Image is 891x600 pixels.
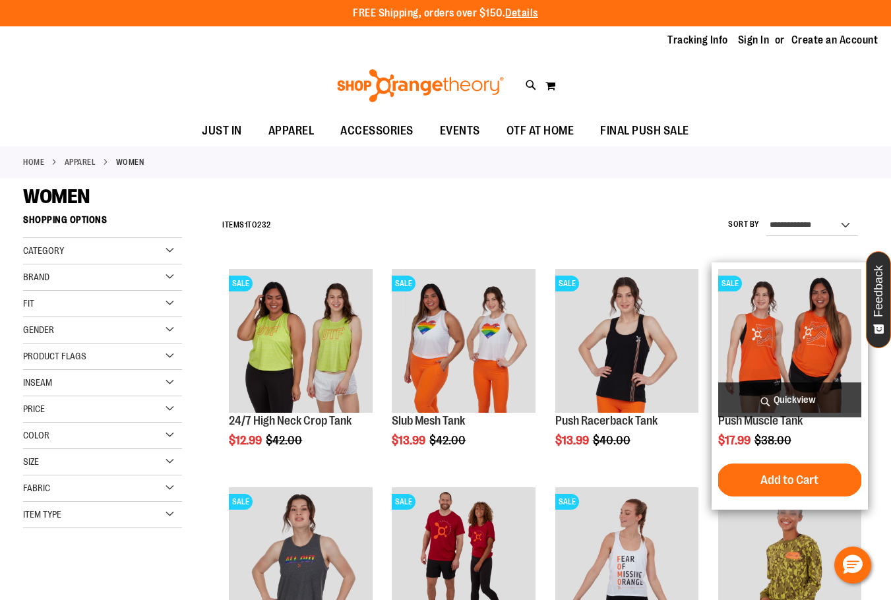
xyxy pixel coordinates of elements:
div: product [549,262,705,481]
span: $38.00 [754,434,793,447]
span: Color [23,430,49,440]
a: 24/7 High Neck Crop Tank [229,414,352,427]
span: $13.99 [392,434,427,447]
a: Quickview [718,382,861,417]
a: Tracking Info [667,33,728,47]
span: SALE [555,276,579,291]
div: product [712,262,868,510]
p: FREE Shipping, orders over $150. [353,6,538,21]
span: 1 [245,220,248,229]
img: Product image for 24/7 High Neck Crop Tank [229,269,372,412]
span: $13.99 [555,434,591,447]
span: Product Flags [23,351,86,361]
h2: Items to [222,215,271,235]
a: Push Racerback Tank [555,414,658,427]
span: SALE [392,494,415,510]
span: SALE [718,276,742,291]
span: Price [23,404,45,414]
span: SALE [555,494,579,510]
a: EVENTS [427,116,493,146]
a: Push Muscle Tank [718,414,803,427]
button: Feedback - Show survey [866,251,891,348]
span: Fabric [23,483,50,493]
span: $12.99 [229,434,264,447]
strong: Shopping Options [23,208,182,238]
a: Sign In [738,33,770,47]
span: FINAL PUSH SALE [600,116,689,146]
img: Product image for Push Racerback Tank [555,269,698,412]
strong: WOMEN [116,156,144,168]
span: OTF AT HOME [507,116,574,146]
span: SALE [229,494,253,510]
a: Slub Mesh Tank [392,414,465,427]
span: Brand [23,272,49,282]
img: Product image for Push Muscle Tank [718,269,861,412]
a: Product image for Slub Mesh TankSALE [392,269,535,414]
span: $17.99 [718,434,753,447]
span: $42.00 [429,434,468,447]
a: Home [23,156,44,168]
a: Product image for 24/7 High Neck Crop TankSALE [229,269,372,414]
span: APPAREL [268,116,315,146]
a: FINAL PUSH SALE [587,116,702,146]
a: OTF AT HOME [493,116,588,146]
div: product [385,262,541,481]
span: Size [23,456,39,467]
label: Sort By [728,219,760,230]
a: Details [505,7,538,19]
a: Product image for Push Racerback TankSALE [555,269,698,414]
span: Item Type [23,509,61,520]
img: Product image for Slub Mesh Tank [392,269,535,412]
a: Product image for Push Muscle TankSALE [718,269,861,414]
button: Hello, have a question? Let’s chat. [834,547,871,584]
span: ACCESSORIES [340,116,414,146]
span: Gender [23,324,54,335]
span: 232 [257,220,271,229]
span: JUST IN [202,116,242,146]
span: SALE [229,276,253,291]
span: Fit [23,298,34,309]
img: Shop Orangetheory [335,69,506,102]
span: Inseam [23,377,52,388]
button: Add to Cart [717,464,862,496]
a: APPAREL [255,116,328,146]
a: Create an Account [791,33,878,47]
div: product [222,262,379,481]
a: JUST IN [189,116,255,146]
span: EVENTS [440,116,480,146]
a: ACCESSORIES [327,116,427,146]
a: APPAREL [65,156,96,168]
span: $42.00 [266,434,304,447]
span: Add to Cart [760,473,818,487]
span: Feedback [873,265,885,317]
span: Category [23,245,64,256]
span: SALE [392,276,415,291]
span: $40.00 [593,434,632,447]
span: WOMEN [23,185,90,208]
